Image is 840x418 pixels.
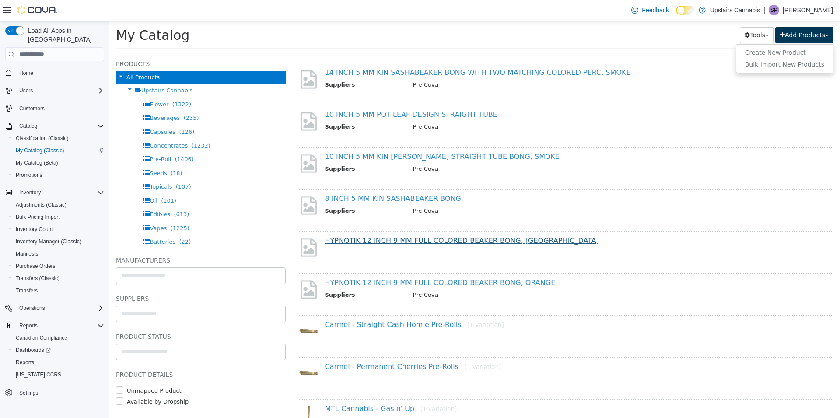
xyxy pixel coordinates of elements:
[16,135,69,142] span: Classification (Classic)
[9,369,108,381] button: [US_STATE] CCRS
[12,261,59,271] a: Purchase Orders
[216,270,297,281] th: Suppliers
[66,135,84,141] span: (1406)
[19,189,41,196] span: Inventory
[12,249,104,259] span: Manifests
[627,38,724,49] a: Bulk Import New Products
[16,121,104,131] span: Catalog
[9,211,108,223] button: Bulk Pricing Import
[16,320,41,331] button: Reports
[12,170,46,180] a: Promotions
[16,287,38,294] span: Transfers
[12,369,104,380] span: Washington CCRS
[16,67,104,78] span: Home
[16,159,58,166] span: My Catalog (Beta)
[16,347,51,354] span: Dashboards
[12,200,104,210] span: Adjustments (Classic)
[2,186,108,199] button: Inventory
[642,6,668,14] span: Feedback
[216,102,297,112] th: Suppliers
[216,60,297,70] th: Suppliers
[16,121,41,131] button: Catalog
[12,200,70,210] a: Adjustments (Classic)
[7,38,176,48] h5: Products
[12,333,104,343] span: Canadian Compliance
[40,108,66,114] span: Capsules
[64,190,80,197] span: (613)
[7,7,80,22] span: My Catalog
[189,132,209,153] img: missing-image.png
[40,190,61,197] span: Edibles
[783,5,833,15] p: [PERSON_NAME]
[355,342,392,349] small: [1 variation]
[9,248,108,260] button: Manifests
[297,102,705,112] td: Pre Cova
[216,186,297,197] th: Suppliers
[40,121,78,128] span: Concentrates
[189,174,209,195] img: missing-image.png
[630,6,664,22] button: Tools
[16,103,104,114] span: Customers
[70,108,85,114] span: (126)
[16,387,104,398] span: Settings
[16,250,38,257] span: Manifests
[9,285,108,297] button: Transfers
[16,359,34,366] span: Reports
[52,176,67,183] span: (101)
[216,341,392,350] a: Carmel - Permanent Cherries Pre-Rolls[1 variation]
[16,201,66,208] span: Adjustments (Classic)
[12,224,56,235] a: Inventory Count
[16,320,104,331] span: Reports
[16,303,49,313] button: Operations
[297,144,705,155] td: Pre Cova
[61,149,73,155] span: (18)
[2,386,108,399] button: Settings
[216,131,451,140] a: 10 INCH 5 MM KIN [PERSON_NAME] STRAIGHT TUBE BONG, SMOKE
[15,376,79,385] label: Available by Dropship
[189,48,209,69] img: missing-image.png
[16,103,48,114] a: Customers
[16,214,60,221] span: Bulk Pricing Import
[74,94,90,100] span: (235)
[16,68,37,78] a: Home
[12,133,104,144] span: Classification (Classic)
[16,238,81,245] span: Inventory Manager (Classic)
[9,344,108,356] a: Dashboards
[40,162,63,169] span: Topicals
[70,218,82,224] span: (22)
[7,310,176,321] h5: Product Status
[7,348,176,359] h5: Product Details
[19,105,45,112] span: Customers
[12,224,104,235] span: Inventory Count
[216,299,395,308] a: Carmel - Straight Cash Homie Pre-Rolls[1 variation]
[16,303,104,313] span: Operations
[7,272,176,283] h5: Suppliers
[189,258,209,279] img: missing-image.png
[2,102,108,115] button: Customers
[9,260,108,272] button: Purchase Orders
[16,187,104,198] span: Inventory
[16,187,44,198] button: Inventory
[770,5,777,15] span: SP
[19,390,38,397] span: Settings
[9,332,108,344] button: Canadian Compliance
[9,235,108,248] button: Inventory Manager (Classic)
[16,172,42,179] span: Promotions
[16,263,56,270] span: Purchase Orders
[40,94,70,100] span: Beverages
[63,80,82,87] span: (1322)
[12,133,72,144] a: Classification (Classic)
[12,236,85,247] a: Inventory Manager (Classic)
[15,365,72,374] label: Unmapped Product
[40,204,57,211] span: Vapes
[12,145,68,156] a: My Catalog (Classic)
[216,383,348,392] a: MTL Cannabis - Gas n' Up[1 variation]
[12,273,104,284] span: Transfers (Classic)
[61,204,80,211] span: (1225)
[9,199,108,211] button: Adjustments (Classic)
[627,26,724,38] a: Create New Product
[676,6,694,15] input: Dark Mode
[2,67,108,79] button: Home
[9,223,108,235] button: Inventory Count
[9,272,108,285] button: Transfers (Classic)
